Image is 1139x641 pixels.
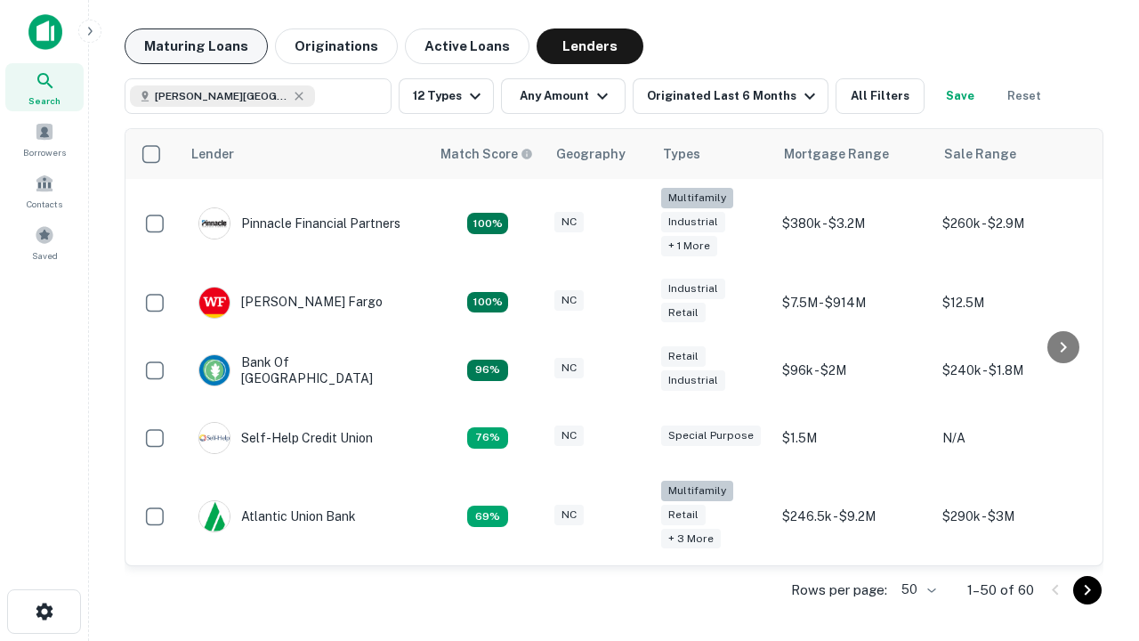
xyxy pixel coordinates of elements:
div: Matching Properties: 11, hasApolloMatch: undefined [467,427,508,449]
a: Search [5,63,84,111]
button: Reset [996,78,1053,114]
button: Originated Last 6 Months [633,78,828,114]
img: picture [199,501,230,531]
div: Bank Of [GEOGRAPHIC_DATA] [198,354,412,386]
div: NC [554,505,584,525]
div: Geography [556,143,626,165]
div: + 1 more [661,236,717,256]
div: Types [663,143,700,165]
th: Mortgage Range [773,129,933,179]
td: $380k - $3.2M [773,179,933,269]
button: Lenders [537,28,643,64]
div: Multifamily [661,481,733,501]
th: Types [652,129,773,179]
button: Maturing Loans [125,28,268,64]
span: Saved [32,248,58,263]
td: $240k - $1.8M [933,337,1094,404]
div: Matching Properties: 10, hasApolloMatch: undefined [467,506,508,527]
th: Geography [545,129,652,179]
div: Pinnacle Financial Partners [198,207,400,239]
div: Multifamily [661,188,733,208]
div: 50 [894,577,939,603]
img: picture [199,355,230,385]
div: + 3 more [661,529,721,549]
a: Saved [5,218,84,266]
span: [PERSON_NAME][GEOGRAPHIC_DATA], [GEOGRAPHIC_DATA] [155,88,288,104]
h6: Match Score [440,144,529,164]
div: Lender [191,143,234,165]
button: Go to next page [1073,576,1102,604]
th: Sale Range [933,129,1094,179]
td: $290k - $3M [933,472,1094,562]
span: Borrowers [23,145,66,159]
td: $246.5k - $9.2M [773,472,933,562]
div: Industrial [661,370,725,391]
span: Contacts [27,197,62,211]
div: Matching Properties: 26, hasApolloMatch: undefined [467,213,508,234]
button: Active Loans [405,28,529,64]
button: Save your search to get updates of matches that match your search criteria. [932,78,989,114]
div: Retail [661,303,706,323]
div: Industrial [661,279,725,299]
td: $96k - $2M [773,337,933,404]
div: Retail [661,505,706,525]
div: Matching Properties: 14, hasApolloMatch: undefined [467,360,508,381]
div: Mortgage Range [784,143,889,165]
button: 12 Types [399,78,494,114]
div: Matching Properties: 15, hasApolloMatch: undefined [467,292,508,313]
button: All Filters [836,78,925,114]
div: Self-help Credit Union [198,422,373,454]
a: Contacts [5,166,84,215]
div: Industrial [661,212,725,232]
div: Retail [661,346,706,367]
iframe: Chat Widget [1050,442,1139,527]
td: N/A [933,404,1094,472]
p: Rows per page: [791,580,887,601]
div: Atlantic Union Bank [198,500,356,532]
img: picture [199,288,230,318]
div: Sale Range [944,143,1016,165]
td: $1.5M [773,404,933,472]
button: Any Amount [501,78,626,114]
button: Originations [275,28,398,64]
td: $7.5M - $914M [773,269,933,337]
img: capitalize-icon.png [28,14,62,50]
img: picture [199,423,230,453]
div: NC [554,358,584,378]
span: Search [28,93,61,108]
div: NC [554,290,584,311]
th: Lender [181,129,430,179]
div: Capitalize uses an advanced AI algorithm to match your search with the best lender. The match sco... [440,144,533,164]
td: $260k - $2.9M [933,179,1094,269]
div: [PERSON_NAME] Fargo [198,287,383,319]
div: Special Purpose [661,426,761,446]
a: Borrowers [5,115,84,163]
th: Capitalize uses an advanced AI algorithm to match your search with the best lender. The match sco... [430,129,545,179]
div: NC [554,426,584,446]
td: $12.5M [933,269,1094,337]
div: Originated Last 6 Months [647,85,820,107]
div: NC [554,212,584,232]
p: 1–50 of 60 [967,580,1034,601]
img: picture [199,208,230,239]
